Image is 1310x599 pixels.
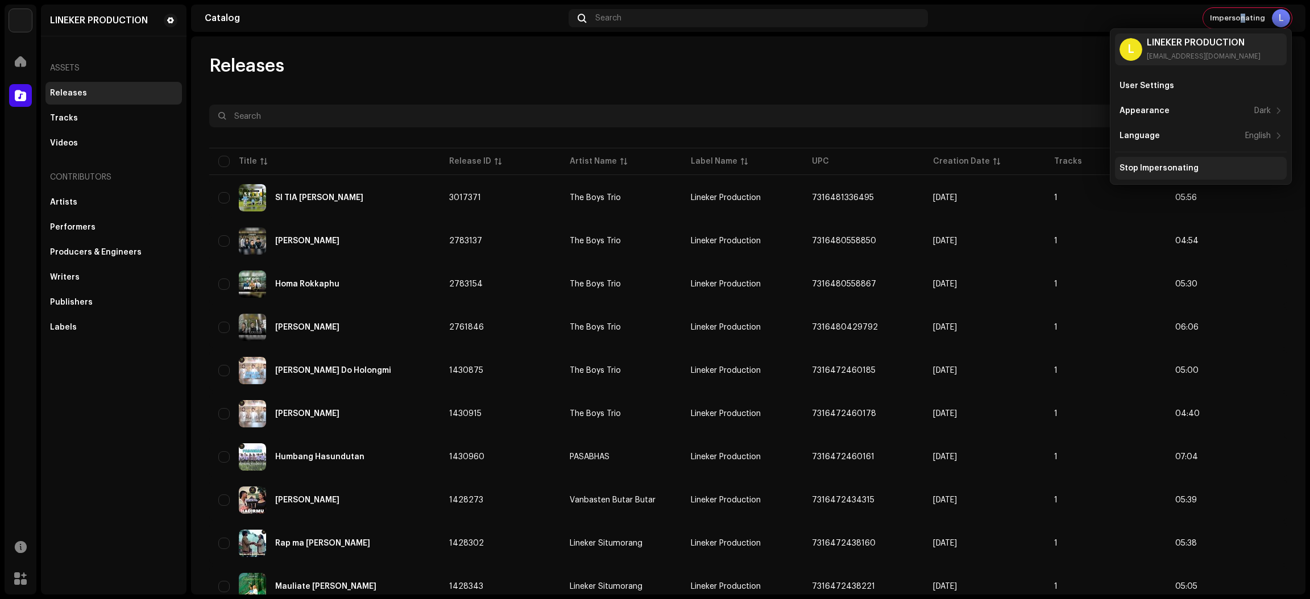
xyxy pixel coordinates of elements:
[1120,106,1170,115] div: Appearance
[449,453,484,461] span: 1430960
[812,583,875,590] span: 7316472438221
[45,191,182,214] re-m-nav-item: Artists
[812,410,876,418] span: 7316472460178
[45,316,182,339] re-m-nav-item: Labels
[239,314,266,341] img: 8a774d33-56c8-47b6-8b45-4ede55c6bc1a
[933,280,957,288] span: Apr 30, 2025
[933,410,957,418] span: Feb 2, 2023
[449,323,484,331] span: 2761846
[239,486,266,514] img: 77abda14-883e-4ea1-9886-2b39b4019cb5
[570,280,621,288] div: The Boys Trio
[239,530,266,557] img: c5b34359-f29d-430c-9f60-31b9899a539c
[933,194,957,202] span: Sep 26, 2025
[1175,410,1200,418] span: 04:40
[1175,583,1197,590] span: 05:05
[691,280,761,288] span: Lineker Production
[50,323,77,332] div: Labels
[933,367,957,375] span: Feb 2, 2023
[275,367,391,375] div: Didia Do Holongmi
[933,539,957,547] span: Feb 1, 2023
[570,367,621,375] div: The Boys Trio
[933,453,957,461] span: Feb 2, 2023
[691,496,761,504] span: Lineker Production
[1054,367,1058,375] span: 1
[933,156,990,167] div: Creation Date
[275,539,370,547] div: Rap ma Hita Mangalakka
[691,323,761,331] span: Lineker Production
[209,105,1169,127] input: Search
[1210,14,1265,23] span: Impersonating
[691,539,761,547] span: Lineker Production
[239,227,266,255] img: 8b7023f6-4218-4b54-bae1-0c7751593be2
[1175,453,1198,461] span: 07:04
[45,82,182,105] re-m-nav-item: Releases
[275,410,339,418] div: Sungguh Terlalu
[45,164,182,191] div: Contributors
[205,14,564,23] div: Catalog
[691,583,761,590] span: Lineker Production
[570,496,673,504] span: Vanbasten Butar Butar
[570,323,621,331] div: The Boys Trio
[1175,237,1199,245] span: 04:54
[595,14,621,23] span: Search
[570,323,673,331] span: The Boys Trio
[1147,38,1261,47] div: LINEKER PRODUCTION
[1272,9,1290,27] div: L
[449,583,483,590] span: 1428343
[933,496,957,504] span: Feb 1, 2023
[1054,453,1058,461] span: 1
[933,237,957,245] span: Apr 30, 2025
[812,367,876,375] span: 7316472460185
[239,184,266,211] img: b7bc685f-d544-4f3f-b63e-9dd5b3a2cfc6
[570,410,673,418] span: The Boys Trio
[570,194,621,202] div: The Boys Trio
[239,400,266,427] img: de553a2c-b77b-44d9-a624-ac4c8aa6b231
[1054,237,1058,245] span: 1
[449,194,481,202] span: 3017371
[1115,74,1287,97] re-m-nav-item: User Settings
[50,273,80,282] div: Writers
[275,237,339,245] div: Marjanji Au
[45,107,182,130] re-m-nav-item: Tracks
[449,237,482,245] span: 2783137
[50,248,142,257] div: Producers & Engineers
[449,367,483,375] span: 1430875
[45,55,182,82] re-a-nav-header: Assets
[691,194,761,202] span: Lineker Production
[691,237,761,245] span: Lineker Production
[570,496,656,504] div: Vanbasten Butar Butar
[1054,539,1058,547] span: 1
[449,156,491,167] div: Release ID
[933,583,957,590] span: Feb 1, 2023
[239,443,266,471] img: afbff549-a68c-41fd-9151-ef2644e19a7e
[570,539,642,547] div: Lineker Situmorang
[45,241,182,264] re-m-nav-item: Producers & Engineers
[812,194,874,202] span: 7316481336495
[1254,106,1271,115] div: Dark
[691,453,761,461] span: Lineker Production
[812,237,876,245] span: 7316480558850
[570,156,617,167] div: Artist Name
[570,367,673,375] span: The Boys Trio
[1147,52,1261,61] div: [EMAIL_ADDRESS][DOMAIN_NAME]
[1054,410,1058,418] span: 1
[209,55,284,77] span: Releases
[50,198,77,207] div: Artists
[239,357,266,384] img: 52578872-37d6-449e-9d20-324b457b5e22
[1054,194,1058,202] span: 1
[50,139,78,148] div: Videos
[570,453,673,461] span: PASABHAS
[50,114,78,123] div: Tracks
[449,410,482,418] span: 1430915
[50,89,87,98] div: Releases
[275,453,364,461] div: Humbang Hasundutan
[275,583,376,590] div: Mauliate Ma Hasian
[812,280,876,288] span: 7316480558867
[45,266,182,289] re-m-nav-item: Writers
[275,194,363,202] div: SI TIA GABE KORBAN
[1175,367,1199,375] span: 05:00
[275,323,339,331] div: Ito Namanja
[691,156,737,167] div: Label Name
[570,237,621,245] div: The Boys Trio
